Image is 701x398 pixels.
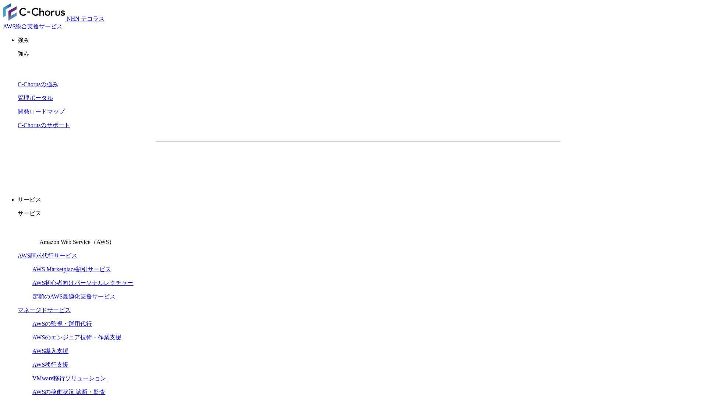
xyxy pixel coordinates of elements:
[3,15,105,29] a: AWS総合支援サービス C-Chorus NHN テコラスAWS総合支援サービス
[32,334,121,341] a: AWSのエンジニア技術・作業支援
[39,239,115,245] span: Amazon Web Service（AWS）
[236,153,354,172] a: 資料を請求する
[342,161,348,164] img: 矢印
[18,252,77,259] a: AWS請求代行サービス
[18,223,38,244] img: Amazon Web Service（AWS）
[362,153,480,172] a: まずは相談する
[18,95,53,101] a: 管理ポータル
[32,280,133,286] a: AWS初心者向けパーソナルレクチャー
[18,81,58,87] a: C-Chorusの強み
[32,266,111,272] a: AWS Marketplace割引サービス
[18,210,698,217] p: サービス
[18,36,698,44] p: 強み
[32,293,116,300] a: 定額のAWS最適化支援サービス
[18,108,65,115] a: 開発ロードマップ
[32,389,105,395] a: AWSの稼働状況 診断・監査
[468,161,474,164] img: 矢印
[3,3,65,21] img: AWS総合支援サービス C-Chorus
[32,348,68,354] a: AWS導入支援
[32,321,92,327] a: AWSの監視・運用代行
[18,307,71,313] a: マネージドサービス
[32,375,106,381] a: VMware移行ソリューション
[32,362,68,368] a: AWS移行支援
[18,196,698,204] p: サービス
[18,122,70,128] a: C-Chorusのサポート
[18,50,698,58] p: 強み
